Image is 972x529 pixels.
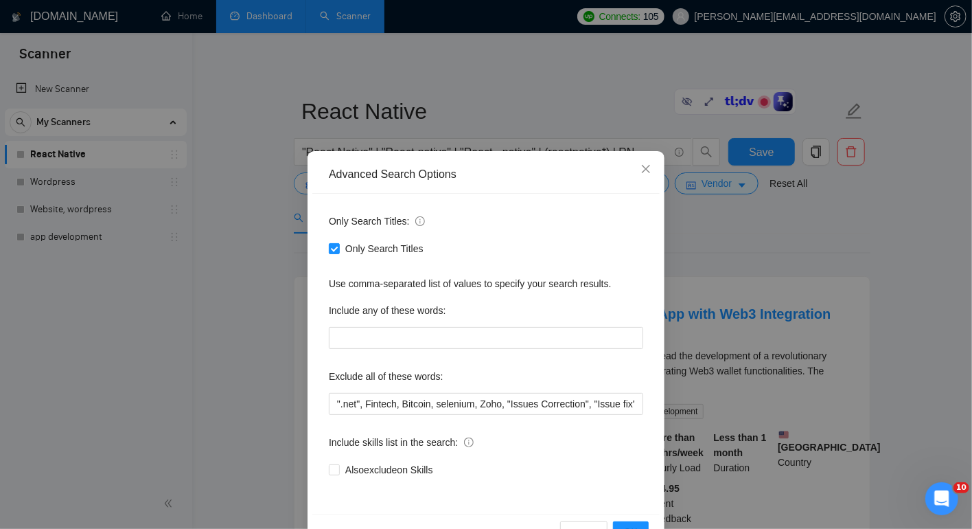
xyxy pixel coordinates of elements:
label: Exclude all of these words: [329,365,443,387]
span: 10 [953,482,969,493]
span: Only Search Titles: [329,214,425,229]
span: Only Search Titles [340,241,429,256]
button: Close [627,151,664,188]
span: Also exclude on Skills [340,462,439,477]
span: info-circle [464,438,474,447]
div: Advanced Search Options [329,167,643,182]
label: Include any of these words: [329,300,445,322]
div: Use comma-separated list of values to specify your search results. [329,276,643,291]
iframe: Intercom live chat [925,482,958,515]
span: Include skills list in the search: [329,435,474,450]
span: info-circle [415,216,425,226]
span: close [640,164,651,175]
